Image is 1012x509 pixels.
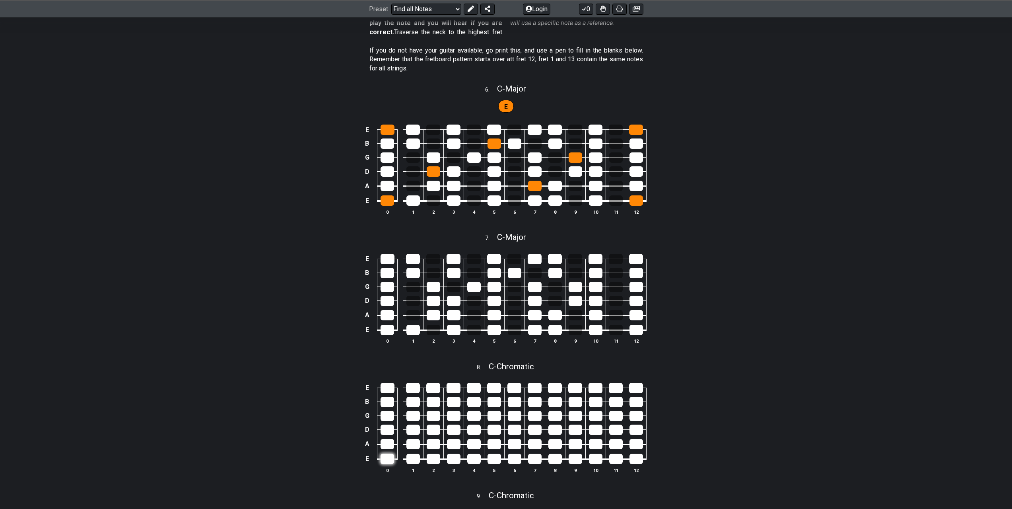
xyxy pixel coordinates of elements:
[606,466,626,474] th: 11
[565,466,585,474] th: 9
[362,123,372,137] td: E
[477,363,489,372] span: 8 .
[524,466,545,474] th: 7
[485,234,497,243] span: 7 .
[362,381,372,395] td: E
[489,491,534,500] span: C - Chromatic
[362,252,372,266] td: E
[443,466,464,474] th: 3
[443,208,464,216] th: 3
[362,322,372,337] td: E
[626,337,646,345] th: 12
[477,492,489,501] span: 9 .
[606,337,626,345] th: 11
[362,409,372,423] td: G
[403,337,423,345] th: 1
[565,208,585,216] th: 9
[504,466,524,474] th: 6
[545,337,565,345] th: 8
[485,86,497,94] span: 6 .
[443,337,464,345] th: 3
[565,337,585,345] th: 9
[362,395,372,409] td: B
[484,337,504,345] th: 5
[484,466,504,474] th: 5
[484,208,504,216] th: 5
[497,84,526,94] span: C - Major
[362,266,372,280] td: B
[362,294,372,308] td: D
[626,208,646,216] th: 12
[606,208,626,216] th: 11
[362,164,372,179] td: D
[362,308,372,322] td: A
[369,5,388,13] span: Preset
[464,337,484,345] th: 4
[369,46,643,73] p: If you do not have your guitar available, go print this, and use a pen to fill in the blanks belo...
[579,3,593,14] button: 0
[497,232,526,242] span: C - Major
[362,150,372,164] td: G
[545,208,565,216] th: 8
[545,466,565,474] th: 8
[362,437,372,452] td: A
[504,101,508,113] span: First enable full edit mode to edit
[403,466,423,474] th: 1
[362,423,372,437] td: D
[362,280,372,294] td: G
[612,3,627,14] button: Print
[489,362,534,371] span: C - Chromatic
[523,3,550,14] button: Login
[377,337,398,345] th: 0
[362,193,372,208] td: E
[377,208,398,216] th: 0
[377,466,398,474] th: 0
[629,3,643,14] button: Create image
[464,208,484,216] th: 4
[391,3,461,14] select: Preset
[464,466,484,474] th: 4
[480,3,495,14] button: Share Preset
[504,208,524,216] th: 6
[596,3,610,14] button: Toggle Dexterity for all fretkits
[585,466,606,474] th: 10
[423,337,443,345] th: 2
[362,137,372,150] td: B
[423,208,443,216] th: 2
[626,466,646,474] th: 12
[585,208,606,216] th: 10
[403,208,423,216] th: 1
[464,3,478,14] button: Edit Preset
[362,451,372,466] td: E
[585,337,606,345] th: 10
[423,466,443,474] th: 2
[504,337,524,345] th: 6
[362,179,372,193] td: A
[524,208,545,216] th: 7
[524,337,545,345] th: 7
